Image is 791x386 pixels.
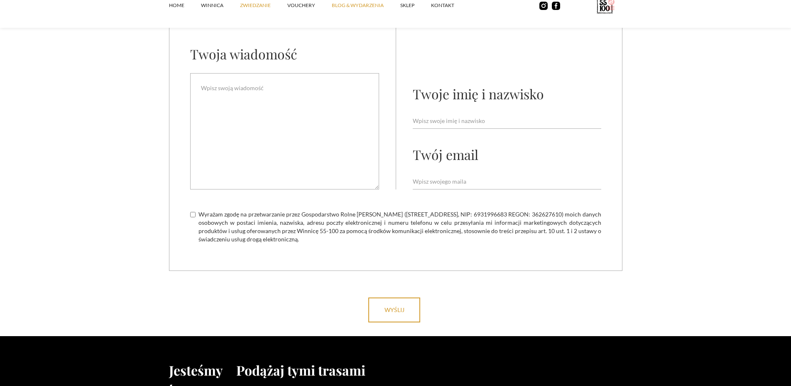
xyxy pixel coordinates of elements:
div: Twoja wiadomość [190,45,297,63]
form: Email Form [169,20,622,264]
h2: Podążaj tymi trasami [236,361,622,379]
div: Twoje imię i nazwisko [413,85,544,103]
div: Twój email [413,145,478,163]
input: wyślij [368,297,420,322]
input: Wpisz swojego maila [413,174,601,189]
input: Wpisz swoje imię i nazwisko [413,113,601,129]
input: Wyrażam zgodę na przetwarzanie przez Gospodarstwo Rolne [PERSON_NAME] ([STREET_ADDRESS], NIP: 693... [190,212,196,217]
span: Wyrażam zgodę na przetwarzanie przez Gospodarstwo Rolne [PERSON_NAME] ([STREET_ADDRESS], NIP: 693... [198,210,601,243]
